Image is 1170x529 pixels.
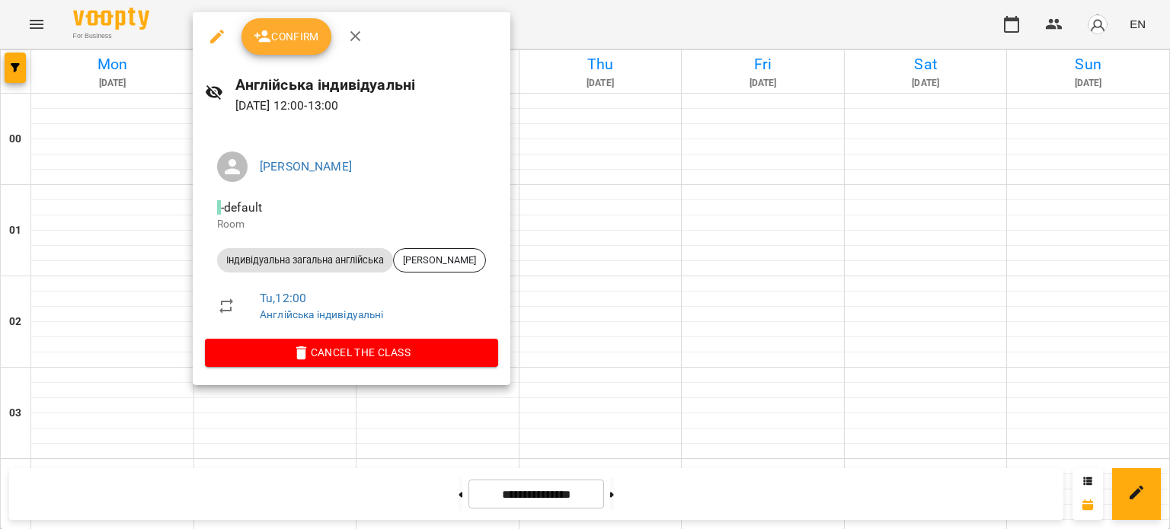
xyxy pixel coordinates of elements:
[235,73,498,97] h6: Англійська індивідуальні
[205,339,498,366] button: Cancel the class
[241,18,331,55] button: Confirm
[260,308,384,320] a: Англійська індивідуальні
[260,291,306,305] a: Tu , 12:00
[235,97,498,115] p: [DATE] 12:00 - 13:00
[217,217,486,232] p: Room
[217,253,393,267] span: Індивідуальна загальна англійська
[260,159,352,174] a: [PERSON_NAME]
[217,343,486,362] span: Cancel the class
[393,248,486,272] div: [PERSON_NAME]
[394,253,485,267] span: [PERSON_NAME]
[217,200,265,215] span: - default
[254,27,319,46] span: Confirm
